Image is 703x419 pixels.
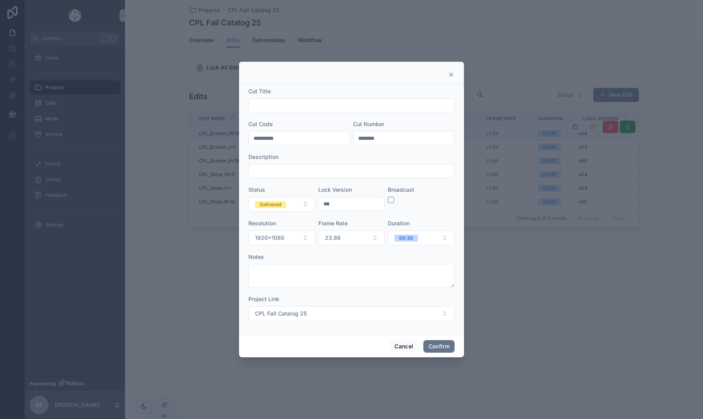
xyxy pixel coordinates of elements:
button: Cancel [389,340,418,353]
span: Lock Version [318,186,352,193]
span: CPL Fall Catalog 25 [255,310,307,317]
span: Status [248,186,265,193]
span: Frame Rate [318,220,348,226]
div: 00:30 [399,235,413,242]
button: Select Button [388,230,455,245]
button: Select Button [318,230,385,245]
button: Select Button [248,230,315,245]
span: Duration [388,220,410,226]
button: Select Button [248,197,315,212]
button: Select Button [248,306,455,321]
button: Confirm [423,340,455,353]
span: Broadcast [388,186,414,193]
span: 1920x1080 [255,234,284,242]
span: Cut Title [248,88,271,94]
span: Description [248,153,278,160]
span: Project Link [248,296,279,302]
span: 23.98 [325,234,341,242]
span: Cut Number [353,121,384,127]
span: Notes [248,253,264,260]
div: Delivered [260,201,281,208]
span: Cut Code [248,121,273,127]
span: Resolution [248,220,276,226]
